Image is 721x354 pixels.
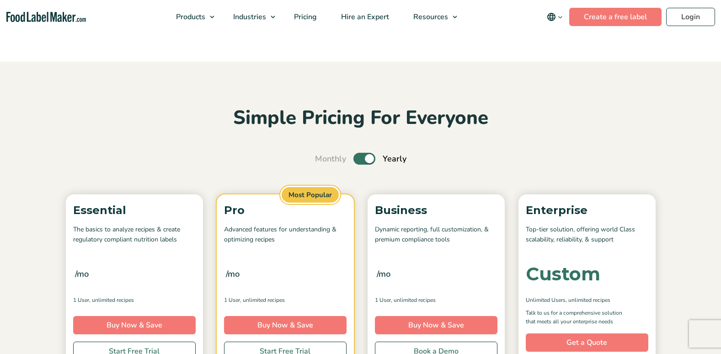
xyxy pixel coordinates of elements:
p: Business [375,202,497,219]
span: 1 User [73,296,89,304]
p: Top-tier solution, offering world Class scalability, reliability, & support [526,225,648,245]
span: , Unlimited Recipes [89,296,134,304]
p: Enterprise [526,202,648,219]
p: Talk to us for a comprehensive solution that meets all your enterprise needs [526,309,631,326]
span: , Unlimited Recipes [240,296,285,304]
span: Industries [230,12,267,22]
p: Pro [224,202,347,219]
span: , Unlimited Recipes [566,296,610,304]
p: Dynamic reporting, full customization, & premium compliance tools [375,225,497,245]
span: Products [173,12,206,22]
p: Essential [73,202,196,219]
span: Monthly [315,153,346,165]
label: Toggle [353,153,375,165]
a: Buy Now & Save [375,316,497,334]
span: 1 User [224,296,240,304]
a: Buy Now & Save [224,316,347,334]
span: /mo [377,268,390,280]
span: /mo [75,268,89,280]
a: Get a Quote [526,333,648,352]
span: /mo [226,268,240,280]
a: Create a free label [569,8,662,26]
p: The basics to analyze recipes & create regulatory compliant nutrition labels [73,225,196,245]
span: 1 User [375,296,391,304]
span: Unlimited Users [526,296,566,304]
span: , Unlimited Recipes [391,296,436,304]
span: Most Popular [280,186,340,204]
h2: Simple Pricing For Everyone [61,106,660,131]
p: Advanced features for understanding & optimizing recipes [224,225,347,245]
span: Yearly [383,153,406,165]
a: Buy Now & Save [73,316,196,334]
span: Resources [411,12,449,22]
span: Pricing [291,12,318,22]
a: Login [666,8,715,26]
span: Hire an Expert [338,12,390,22]
div: Custom [526,265,600,283]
